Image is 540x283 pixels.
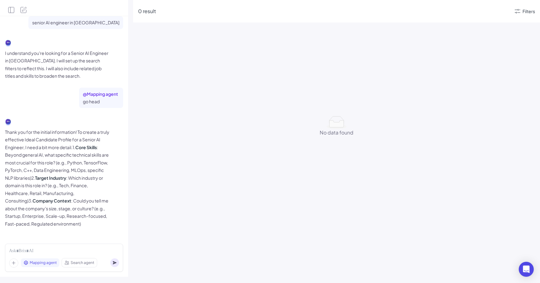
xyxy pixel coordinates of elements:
[35,175,66,181] strong: Target Industry
[30,260,57,266] span: Mapping agent
[83,91,119,97] span: @ M apping agent
[32,198,71,203] strong: Company Context
[20,6,27,14] button: New Search
[83,98,119,105] p: go head
[320,129,353,136] div: No data found
[519,262,534,277] div: Open Intercom Messenger
[75,144,97,150] strong: Core Skills
[138,8,156,14] span: 0 result
[7,6,15,14] button: Open Side Panel
[5,128,111,228] p: Thank you for the initial information! To create a truly effective Ideal Candidate Profile for a ...
[32,19,119,27] p: senior AI engineer in [GEOGRAPHIC_DATA]
[71,260,94,266] span: Search agent
[5,49,111,80] p: I understand you're looking for a Senior AI Engineer in [GEOGRAPHIC_DATA]. I will set up the sear...
[522,8,535,15] div: Filters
